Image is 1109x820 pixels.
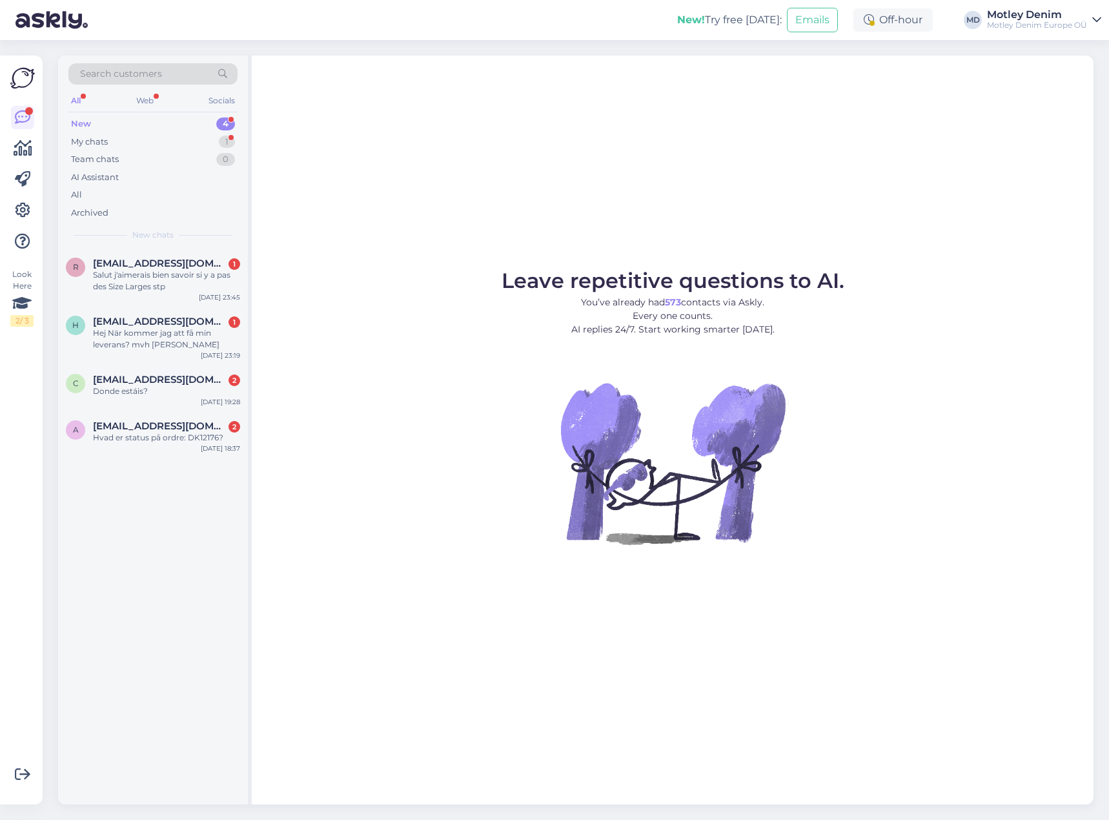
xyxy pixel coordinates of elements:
[219,136,235,149] div: 1
[502,268,844,293] span: Leave repetitive questions to AI.
[134,92,156,109] div: Web
[201,351,240,360] div: [DATE] 23:19
[93,327,240,351] div: Hej När kommer jag att få min leverans? mvh [PERSON_NAME]
[71,118,91,130] div: New
[93,258,227,269] span: roroulysse9@gmail.com
[229,421,240,433] div: 2
[229,374,240,386] div: 2
[71,189,82,201] div: All
[201,444,240,453] div: [DATE] 18:37
[93,316,227,327] span: hallin908@gmail.com
[73,425,79,435] span: a
[71,153,119,166] div: Team chats
[10,269,34,327] div: Look Here
[853,8,933,32] div: Off-hour
[71,136,108,149] div: My chats
[216,153,235,166] div: 0
[73,262,79,272] span: r
[677,12,782,28] div: Try free [DATE]:
[229,258,240,270] div: 1
[10,315,34,327] div: 2 / 3
[502,296,844,336] p: You’ve already had contacts via Askly. Every one counts. AI replies 24/7. Start working smarter [...
[229,316,240,328] div: 1
[206,92,238,109] div: Socials
[73,378,79,388] span: c
[199,292,240,302] div: [DATE] 23:45
[556,347,789,579] img: No Chat active
[987,10,1101,30] a: Motley DenimMotley Denim Europe OÜ
[72,320,79,330] span: h
[677,14,705,26] b: New!
[93,385,240,397] div: Donde estáis?
[68,92,83,109] div: All
[201,397,240,407] div: [DATE] 19:28
[987,20,1087,30] div: Motley Denim Europe OÜ
[987,10,1087,20] div: Motley Denim
[10,66,35,90] img: Askly Logo
[93,269,240,292] div: Salut j'aimerais bien savoir si y a pas des Size Larges stp
[80,67,162,81] span: Search customers
[665,296,681,308] b: 573
[93,374,227,385] span: cabezuelopedraza@gmsil.com
[71,171,119,184] div: AI Assistant
[132,229,174,241] span: New chats
[964,11,982,29] div: MD
[93,432,240,444] div: Hvad er status på ordre: DK12176?
[93,420,227,432] span: ankhenstein@gmail.com
[71,207,108,220] div: Archived
[216,118,235,130] div: 4
[787,8,838,32] button: Emails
